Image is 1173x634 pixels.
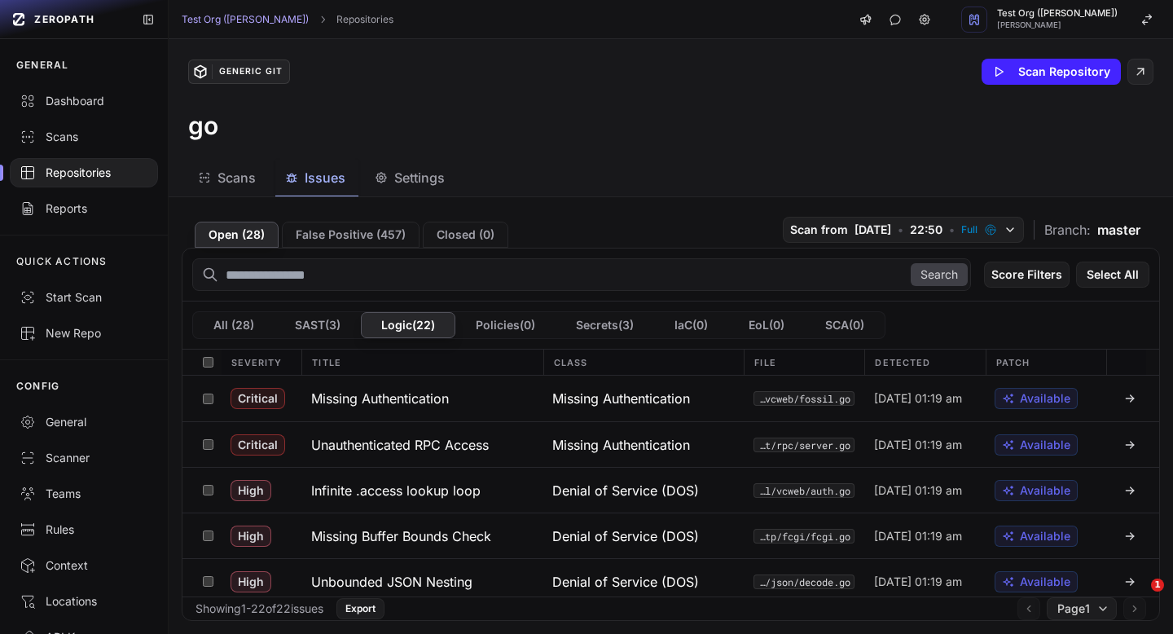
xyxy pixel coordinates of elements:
div: Scanner [20,450,148,466]
button: src/encoding/json/decode.go [753,575,854,589]
div: Teams [20,486,148,502]
button: src/cmd/go/internal/vcweb/fossil.go [753,391,854,406]
div: Context [20,557,148,574]
h3: Unbounded JSON Nesting [311,572,472,592]
h3: Unauthenticated RPC Access [311,435,489,455]
span: Missing Authentication [552,435,690,455]
div: High Infinite .access lookup loop Denial of Service (DOS) src/cmd/go/internal/vcweb/auth.go [DATE... [182,467,1159,513]
button: Unauthenticated RPC Access [301,422,543,467]
div: Showing 1 - 22 of 22 issues [195,601,323,617]
span: Denial of Service (DOS) [552,526,699,546]
h3: Missing Buffer Bounds Check [311,526,491,546]
button: Scan from [DATE] • 22:50 • Full [783,217,1024,243]
span: Scans [217,168,256,187]
button: IaC(0) [654,312,728,338]
button: Page1 [1047,597,1117,620]
span: Test Org ([PERSON_NAME]) [997,9,1118,18]
span: • [949,222,955,238]
div: Critical Missing Authentication Missing Authentication src/cmd/go/internal/vcweb/fossil.go [DATE]... [182,376,1159,421]
div: Detected [864,350,985,375]
a: ZEROPATH [7,7,129,33]
div: Start Scan [20,289,148,306]
span: Denial of Service (DOS) [552,572,699,592]
div: Locations [20,593,148,610]
svg: chevron right, [317,14,328,25]
button: src/net/http/fcgi/fcgi.go [753,529,854,544]
p: QUICK ACTIONS [16,255,108,268]
div: Title [301,350,543,375]
p: CONFIG [16,380,59,393]
div: High Missing Buffer Bounds Check Denial of Service (DOS) src/net/http/fcgi/fcgi.go [DATE] 01:19 a... [182,513,1159,558]
span: Page 1 [1057,601,1090,617]
span: [DATE] [854,222,891,238]
span: ZEROPATH [34,13,94,26]
span: master [1097,220,1140,240]
button: src/net/rpc/server.go [753,438,854,452]
iframe: Intercom live chat [1118,579,1157,618]
div: Scans [20,129,148,145]
button: Scan Repository [982,59,1121,85]
div: Dashboard [20,93,148,109]
h3: Infinite .access lookup loop [311,481,481,500]
button: Logic(22) [361,312,455,338]
div: Severity [222,350,302,375]
button: Missing Authentication [301,376,543,421]
button: Search [911,263,968,286]
span: [DATE] 01:19 am [874,482,962,499]
button: Export [336,598,384,619]
button: Open (28) [195,222,279,248]
div: Critical Unauthenticated RPC Access Missing Authentication src/net/rpc/server.go [DATE] 01:19 am ... [182,421,1159,467]
button: Closed (0) [423,222,508,248]
div: Rules [20,522,148,538]
button: Missing Buffer Bounds Check [301,513,543,558]
span: [DATE] 01:19 am [874,390,962,407]
span: 22:50 [910,222,942,238]
div: New Repo [20,325,148,341]
span: Critical [231,434,285,456]
div: File [744,350,864,375]
button: Policies(0) [455,312,556,338]
button: Secrets(3) [556,312,654,338]
div: Patch [986,350,1106,375]
span: 1 [1151,579,1164,592]
button: Infinite .access lookup loop [301,468,543,513]
button: Score Filters [984,262,1070,288]
button: SAST(3) [275,312,361,338]
span: High [231,480,271,501]
span: [DATE] 01:19 am [874,574,962,590]
span: High [231,571,271,592]
span: Branch: [1044,220,1091,240]
span: High [231,526,271,547]
nav: breadcrumb [182,13,393,26]
span: Issues [305,168,345,187]
button: src/cmd/go/internal/vcweb/auth.go [753,483,854,498]
span: Available [1020,437,1070,453]
span: Denial of Service (DOS) [552,481,699,500]
span: Available [1020,528,1070,544]
span: [DATE] 01:19 am [874,528,962,544]
div: Generic Git [212,64,289,79]
span: Available [1020,390,1070,407]
h3: Missing Authentication [311,389,449,408]
span: Full [961,223,977,236]
button: Unbounded JSON Nesting [301,559,543,604]
button: SCA(0) [805,312,885,338]
div: General [20,414,148,430]
h3: go [188,111,218,140]
div: Class [543,350,745,375]
button: All (28) [193,312,275,338]
span: Settings [394,168,445,187]
span: • [898,222,903,238]
span: Available [1020,574,1070,590]
span: Available [1020,482,1070,499]
button: False Positive (457) [282,222,420,248]
span: Critical [231,388,285,409]
div: Reports [20,200,148,217]
a: Repositories [336,13,393,26]
span: [PERSON_NAME] [997,21,1118,29]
